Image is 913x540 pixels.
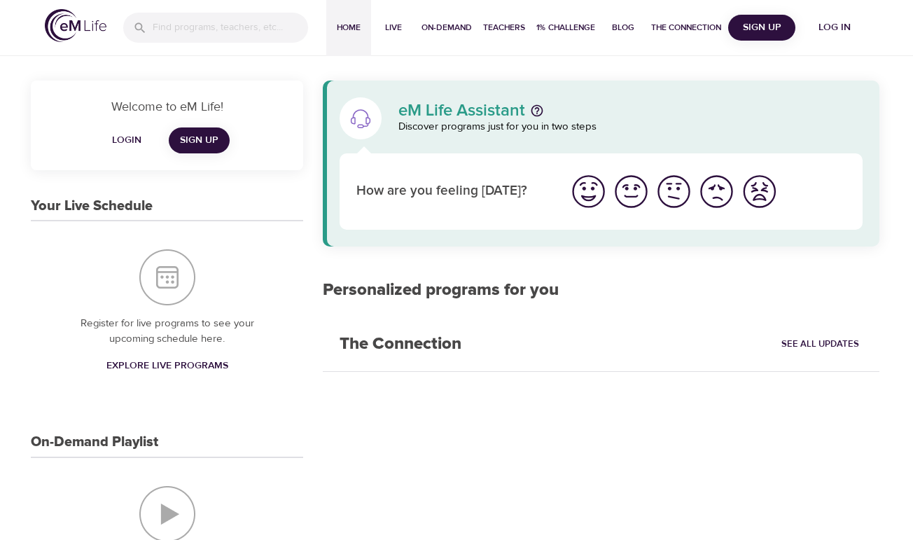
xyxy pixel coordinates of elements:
[106,357,228,375] span: Explore Live Programs
[332,20,365,35] span: Home
[610,170,653,213] button: I'm feeling good
[421,20,472,35] span: On-Demand
[612,172,650,211] img: good
[31,434,158,450] h3: On-Demand Playlist
[781,336,859,352] span: See All Updates
[807,19,863,36] span: Log in
[349,107,372,130] img: eM Life Assistant
[323,317,478,371] h2: The Connection
[734,19,790,36] span: Sign Up
[536,20,595,35] span: 1% Challenge
[567,170,610,213] button: I'm feeling great
[398,102,525,119] p: eM Life Assistant
[569,172,608,211] img: great
[778,333,863,355] a: See All Updates
[48,97,286,116] p: Welcome to eM Life!
[139,249,195,305] img: Your Live Schedule
[655,172,693,211] img: ok
[651,20,721,35] span: The Connection
[101,353,234,379] a: Explore Live Programs
[59,316,275,347] p: Register for live programs to see your upcoming schedule here.
[653,170,695,213] button: I'm feeling ok
[45,9,106,42] img: logo
[398,119,863,135] p: Discover programs just for you in two steps
[356,181,550,202] p: How are you feeling [DATE]?
[180,132,218,149] span: Sign Up
[169,127,230,153] a: Sign Up
[153,13,308,43] input: Find programs, teachers, etc...
[801,15,868,41] button: Log in
[695,170,738,213] button: I'm feeling bad
[323,280,879,300] h2: Personalized programs for you
[104,127,149,153] button: Login
[110,132,144,149] span: Login
[697,172,736,211] img: bad
[738,170,781,213] button: I'm feeling worst
[728,15,795,41] button: Sign Up
[740,172,779,211] img: worst
[606,20,640,35] span: Blog
[483,20,525,35] span: Teachers
[31,198,153,214] h3: Your Live Schedule
[377,20,410,35] span: Live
